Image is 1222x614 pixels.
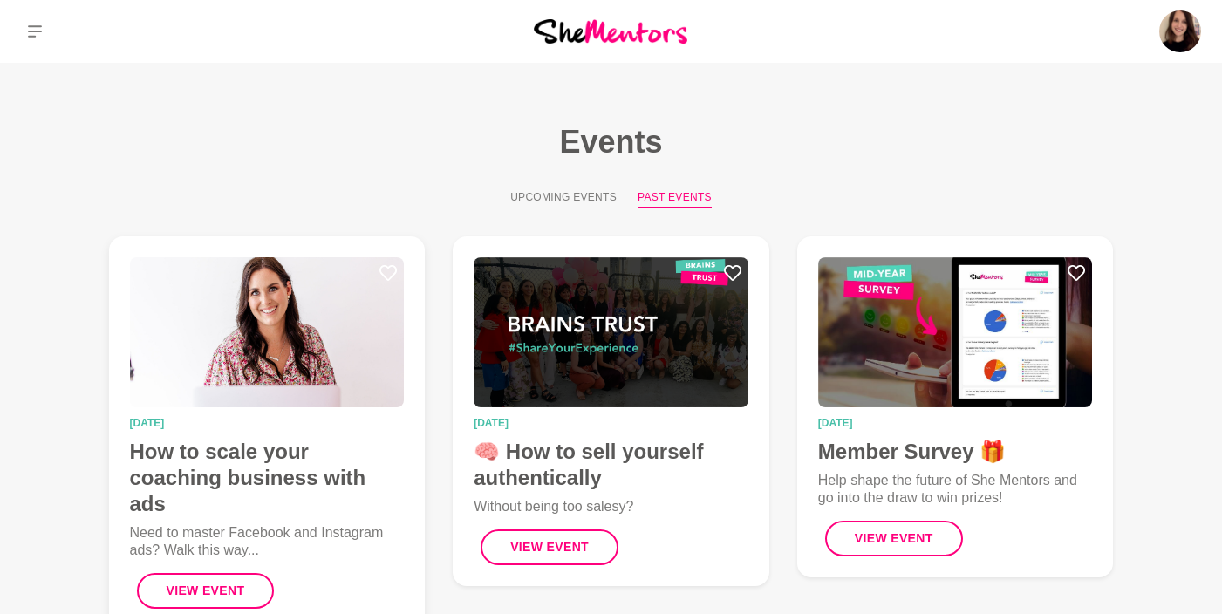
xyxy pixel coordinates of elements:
img: 🧠 How to sell yourself authentically [474,257,748,407]
img: How to scale your coaching business with ads [130,257,405,407]
button: View Event [481,529,618,565]
img: Ali Adey [1159,10,1201,52]
button: Past Events [638,189,712,208]
a: Member Survey 🎁[DATE]Member Survey 🎁Help shape the future of She Mentors and go into the draw to ... [797,236,1114,577]
p: Need to master Facebook and Instagram ads? Walk this way... [130,524,405,559]
h4: Member Survey 🎁 [818,439,1093,465]
button: Upcoming Events [510,189,617,208]
h1: Events [81,122,1142,161]
button: View Event [137,573,275,609]
time: [DATE] [130,418,405,428]
img: She Mentors Logo [534,19,687,43]
button: View Event [825,521,963,556]
time: [DATE] [474,418,748,428]
p: Without being too salesy? [474,498,748,515]
a: 🧠 How to sell yourself authentically[DATE]🧠 How to sell yourself authenticallyWithout being too s... [453,236,769,586]
img: Member Survey 🎁 [818,257,1093,407]
h4: How to scale your coaching business with ads [130,439,405,517]
h4: 🧠 How to sell yourself authentically [474,439,748,491]
time: [DATE] [818,418,1093,428]
p: Help shape the future of She Mentors and go into the draw to win prizes! [818,472,1093,507]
